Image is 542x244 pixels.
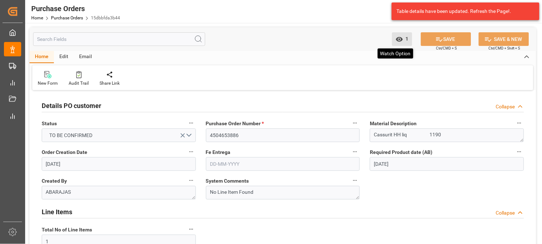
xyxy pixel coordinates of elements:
[54,51,74,63] div: Edit
[31,15,43,20] a: Home
[206,177,249,185] span: System Comments
[42,186,196,200] textarea: ABARAJAS
[42,157,196,171] input: DD-MM-YYYY
[370,120,417,127] span: Material Description
[187,176,196,185] button: Created By
[42,207,72,217] h2: Line Items
[42,101,101,111] h2: Details PO customer
[187,225,196,234] button: Total No of Line Items
[392,32,412,46] button: open menu
[496,103,515,111] div: Collapse
[206,186,360,200] textarea: No Line Item Found
[42,226,92,234] span: Total No of Line Items
[370,157,524,171] input: DD-MM-YYYY
[350,118,360,128] button: Purchase Order Number *
[29,51,54,63] div: Home
[421,32,471,46] button: SAVE
[515,147,524,156] button: Required Product date (AB)
[42,149,87,156] span: Order Creation Date
[74,51,97,63] div: Email
[489,46,520,51] span: Ctrl/CMD + Shift + S
[403,36,409,42] span: 1
[42,120,57,127] span: Status
[187,118,196,128] button: Status
[42,177,67,185] span: Created By
[69,80,89,86] div: Audit Trail
[33,32,205,46] input: Search Fields
[42,128,196,142] button: open menu
[397,8,529,15] div: Table details have been updated. Refresh the Page!.
[370,149,432,156] span: Required Product date (AB)
[38,80,58,86] div: New Form
[350,176,360,185] button: System Comments
[479,32,529,46] button: SAVE & NEW
[187,147,196,156] button: Order Creation Date
[436,46,457,51] span: Ctrl/CMD + S
[496,209,515,217] div: Collapse
[350,147,360,156] button: Fe Entrega
[51,15,83,20] a: Purchase Orders
[100,80,120,86] div: Share Link
[31,3,120,14] div: Purchase Orders
[46,132,96,139] span: TO BE CONFIRMED
[206,120,264,127] span: Purchase Order Number
[370,128,524,142] textarea: Cassurit HH liq 1190
[515,118,524,128] button: Material Description
[206,157,360,171] input: DD-MM-YYYY
[206,149,231,156] span: Fe Entrega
